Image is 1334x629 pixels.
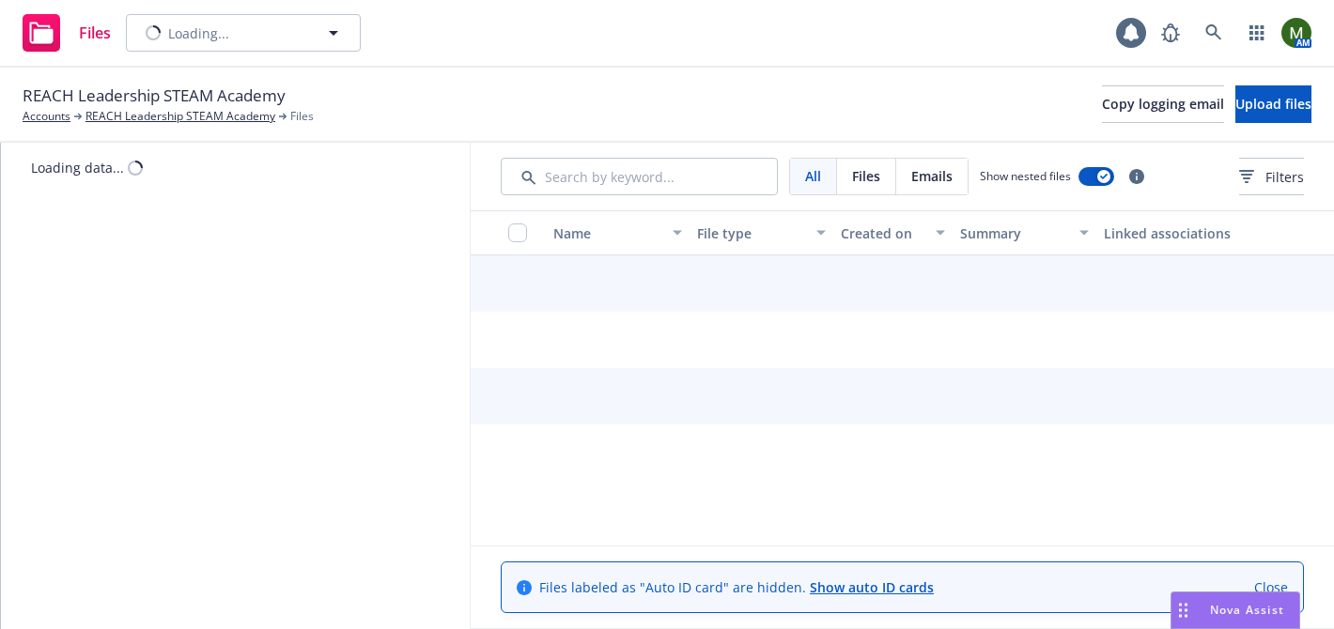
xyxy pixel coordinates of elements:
span: Files [852,166,880,186]
span: Loading... [168,23,229,43]
a: Show auto ID cards [810,578,934,596]
span: Filters [1265,167,1304,187]
span: Emails [911,166,953,186]
button: Loading... [126,14,361,52]
a: Report a Bug [1152,14,1189,52]
span: Files [79,25,111,40]
button: Summary [953,210,1096,255]
a: Search [1195,14,1233,52]
div: File type [697,223,805,243]
span: All [805,166,821,186]
div: Created on [841,223,924,243]
button: Copy logging email [1102,85,1224,123]
button: Upload files [1235,85,1311,123]
button: Name [546,210,690,255]
a: Accounts [23,108,70,125]
a: Switch app [1238,14,1276,52]
input: Select all [508,223,527,242]
button: Linked associations [1096,210,1240,255]
img: photo [1281,18,1311,48]
div: Summary [960,223,1068,243]
span: Nova Assist [1210,602,1284,618]
div: Loading data... [31,158,124,177]
span: Files [290,108,314,125]
span: Files labeled as "Auto ID card" are hidden. [539,577,934,597]
button: File type [690,210,833,255]
a: Close [1254,577,1288,597]
div: Name [553,223,661,243]
button: Created on [833,210,953,255]
span: Copy logging email [1102,95,1224,113]
span: Filters [1239,167,1304,187]
button: Filters [1239,158,1304,195]
div: Drag to move [1171,592,1195,628]
a: REACH Leadership STEAM Academy [85,108,275,125]
div: Linked associations [1104,223,1233,243]
button: Nova Assist [1171,591,1300,629]
span: REACH Leadership STEAM Academy [23,84,286,108]
span: Upload files [1235,95,1311,113]
a: Files [15,7,118,59]
span: Show nested files [980,168,1071,184]
input: Search by keyword... [501,158,778,195]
